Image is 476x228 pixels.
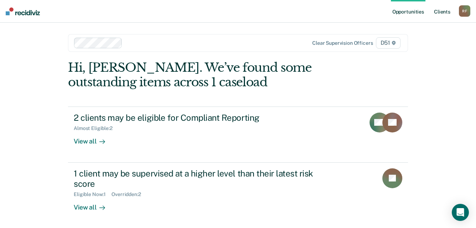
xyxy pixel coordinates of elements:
a: 2 clients may be eligible for Compliant ReportingAlmost Eligible:2View all [68,107,408,163]
img: Recidiviz [6,7,40,15]
div: View all [74,131,114,145]
div: Eligible Now : 1 [74,191,111,197]
div: Open Intercom Messenger [452,204,469,221]
div: R F [459,5,470,17]
div: Hi, [PERSON_NAME]. We’ve found some outstanding items across 1 caseload [68,60,340,89]
button: RF [459,5,470,17]
span: D51 [376,37,401,49]
div: 2 clients may be eligible for Compliant Reporting [74,113,324,123]
div: View all [74,197,114,211]
div: Overridden : 2 [111,191,146,197]
div: 1 client may be supervised at a higher level than their latest risk score [74,168,324,189]
div: Clear supervision officers [312,40,373,46]
div: Almost Eligible : 2 [74,125,118,131]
